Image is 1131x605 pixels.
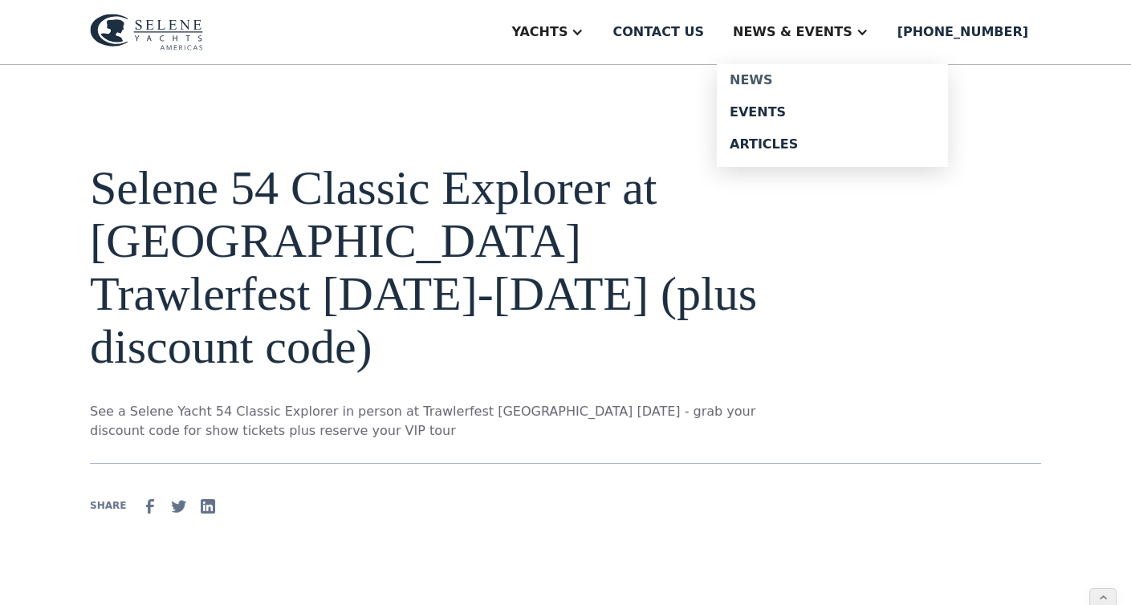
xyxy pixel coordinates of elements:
[897,22,1028,42] div: [PHONE_NUMBER]
[90,161,758,373] h1: Selene 54 Classic Explorer at [GEOGRAPHIC_DATA] Trawlerfest [DATE]-[DATE] (plus discount code)
[717,64,948,96] a: News
[612,22,704,42] div: Contact us
[90,498,126,513] div: SHARE
[198,497,218,516] img: Linkedin
[90,14,203,51] img: logo
[717,64,948,167] nav: News & EVENTS
[730,106,935,119] div: Events
[140,497,160,516] img: facebook
[717,128,948,160] a: Articles
[169,497,189,516] img: Twitter
[511,22,568,42] div: Yachts
[730,74,935,87] div: News
[717,96,948,128] a: Events
[730,138,935,151] div: Articles
[733,22,852,42] div: News & EVENTS
[90,402,758,441] p: See a Selene Yacht 54 Classic Explorer in person at Trawlerfest [GEOGRAPHIC_DATA] [DATE] - grab y...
